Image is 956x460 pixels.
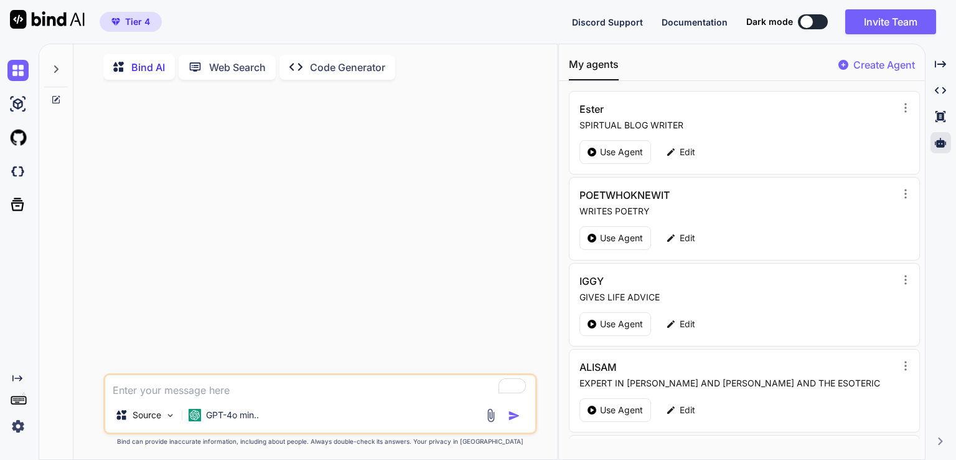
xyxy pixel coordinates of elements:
[7,93,29,115] img: ai-studio
[579,377,895,390] p: EXPERT IN [PERSON_NAME] AND [PERSON_NAME] AND THE ESOTERIC
[572,17,643,27] span: Discord Support
[845,9,936,34] button: Invite Team
[680,318,695,330] p: Edit
[7,161,29,182] img: darkCloudIdeIcon
[680,232,695,244] p: Edit
[100,12,162,32] button: premiumTier 4
[209,60,266,75] p: Web Search
[579,360,800,375] h3: ALISAM
[103,437,537,446] p: Bind can provide inaccurate information, including about people. Always double-check its answers....
[600,318,643,330] p: Use Agent
[662,16,728,29] button: Documentation
[579,291,895,304] p: GIVES LIFE ADVICE
[105,375,535,398] textarea: To enrich screen reader interactions, please activate Accessibility in Grammarly extension settings
[111,18,120,26] img: premium
[579,274,800,289] h3: IGGY
[569,57,619,80] button: My agents
[7,416,29,437] img: settings
[572,16,643,29] button: Discord Support
[310,60,385,75] p: Code Generator
[508,410,520,422] img: icon
[853,57,915,72] p: Create Agent
[579,102,800,117] h3: Ester
[133,409,161,421] p: Source
[7,60,29,81] img: chat
[484,408,498,423] img: attachment
[680,146,695,158] p: Edit
[579,119,895,132] p: SPIRTUAL BLOG WRITER
[600,232,643,244] p: Use Agent
[600,146,643,158] p: Use Agent
[206,409,259,421] p: GPT-4o min..
[680,404,695,416] p: Edit
[579,205,895,218] p: WRITES POETRY
[600,404,643,416] p: Use Agent
[662,17,728,27] span: Documentation
[165,410,176,421] img: Pick Models
[579,188,800,203] h3: POETWHOKNEWIT
[10,10,85,29] img: Bind AI
[746,16,793,28] span: Dark mode
[7,127,29,148] img: githubLight
[131,60,165,75] p: Bind AI
[125,16,150,28] span: Tier 4
[189,409,201,421] img: GPT-4o mini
